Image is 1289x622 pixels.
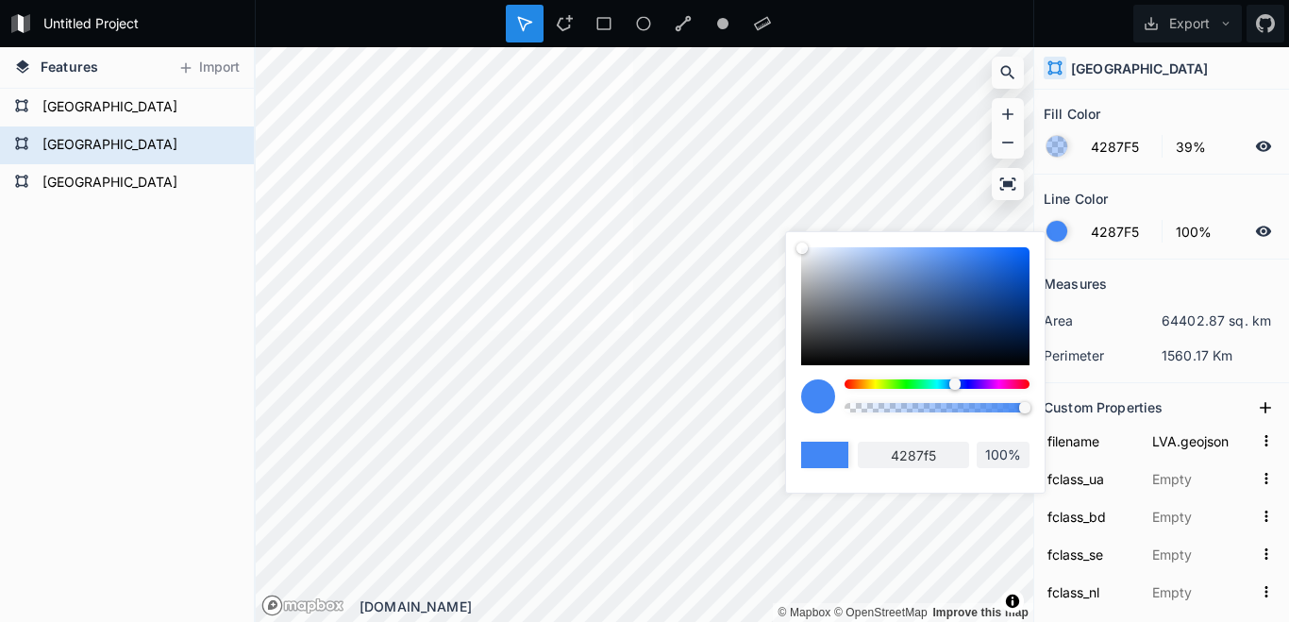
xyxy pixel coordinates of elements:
h2: Custom Properties [1044,393,1163,422]
input: Empty [1148,540,1253,568]
dt: area [1044,311,1162,330]
span: Toggle attribution [1007,591,1018,612]
a: Map feedback [932,606,1029,619]
input: Name [1044,464,1139,493]
a: Mapbox logo [261,595,283,616]
h2: Fill Color [1044,99,1100,128]
dd: 1560.17 Km [1162,345,1280,365]
input: Name [1044,540,1139,568]
button: Import [168,53,249,83]
h4: [GEOGRAPHIC_DATA] [1071,59,1208,78]
dt: perimeter [1044,345,1162,365]
dd: 64402.87 sq. km [1162,311,1280,330]
div: [DOMAIN_NAME] [360,597,1033,616]
span: Features [41,57,98,76]
button: Toggle attribution [1001,590,1024,613]
a: Mapbox logo [261,595,344,616]
a: Mapbox [778,606,830,619]
input: Empty [1148,427,1253,455]
input: Empty [1148,464,1253,493]
input: Name [1044,427,1139,455]
input: Name [1044,502,1139,530]
button: Export [1133,5,1242,42]
input: Name [1044,578,1139,606]
h2: Line Color [1044,184,1108,213]
input: Empty [1148,502,1253,530]
a: OpenStreetMap [834,606,928,619]
input: Empty [1148,578,1253,606]
h2: Measures [1044,269,1107,298]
